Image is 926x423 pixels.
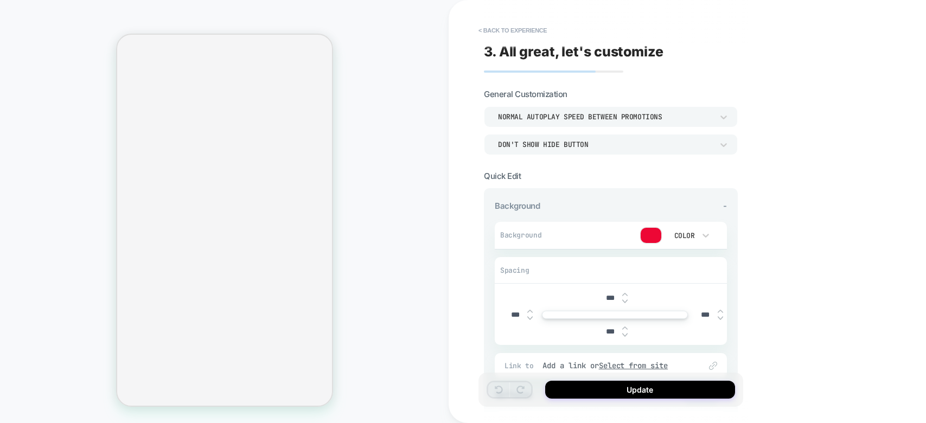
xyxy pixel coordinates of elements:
img: up [622,292,628,297]
img: down [622,333,628,337]
span: Quick Edit [484,171,521,181]
img: up [718,309,723,313]
button: Update [545,381,735,399]
img: up [527,309,533,313]
div: Add a link or [542,361,690,370]
span: General Customization [484,89,567,99]
span: Spacing [500,266,529,275]
img: edit [709,362,717,370]
div: Don't show hide button [498,140,713,149]
span: - [723,201,727,211]
div: Color [672,231,695,240]
span: 3. All great, let's customize [484,43,663,60]
img: down [718,316,723,321]
div: Normal autoplay speed between promotions [498,112,713,121]
img: down [622,299,628,304]
img: down [527,316,533,321]
u: Select from site [599,361,668,370]
span: Background [500,230,554,240]
span: Link to [504,361,537,370]
span: Background [495,201,540,211]
img: up [622,326,628,330]
button: < Back to experience [473,22,552,39]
